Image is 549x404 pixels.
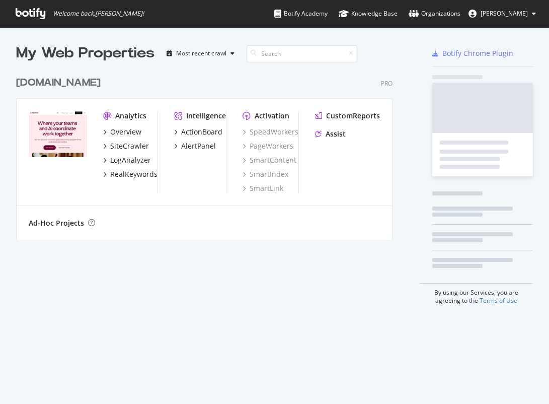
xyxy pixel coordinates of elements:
div: ActionBoard [181,127,222,137]
a: Botify Chrome Plugin [432,48,513,58]
div: Pro [381,79,393,88]
a: SpeedWorkers [243,127,298,137]
div: Organizations [409,9,460,19]
a: CustomReports [315,111,380,121]
div: grid [16,63,401,240]
a: SmartIndex [243,169,288,179]
a: AlertPanel [174,141,216,151]
a: SmartLink [243,183,283,193]
span: Enrique Santamaria Martinez [481,9,528,18]
a: Overview [103,127,141,137]
a: LogAnalyzer [103,155,151,165]
input: Search [247,45,357,62]
div: [DOMAIN_NAME] [16,76,101,90]
div: Intelligence [186,111,226,121]
a: Assist [315,129,346,139]
button: [PERSON_NAME] [460,6,544,22]
div: Ad-Hoc Projects [29,218,84,228]
a: PageWorkers [243,141,293,151]
a: SmartContent [243,155,296,165]
div: AlertPanel [181,141,216,151]
div: SiteCrawler [110,141,149,151]
a: [DOMAIN_NAME] [16,76,105,90]
span: Welcome back, [PERSON_NAME] ! [53,10,144,18]
div: My Web Properties [16,43,154,63]
div: Knowledge Base [339,9,398,19]
div: Botify Chrome Plugin [442,48,513,58]
div: CustomReports [326,111,380,121]
div: RealKeywords [110,169,158,179]
div: Activation [255,111,289,121]
div: Most recent crawl [176,50,226,56]
div: By using our Services, you are agreeing to the [420,283,533,305]
a: RealKeywords [103,169,158,179]
a: ActionBoard [174,127,222,137]
img: www.asana.com [29,111,87,158]
div: Overview [110,127,141,137]
a: SiteCrawler [103,141,149,151]
a: Terms of Use [480,296,517,305]
div: Botify Academy [274,9,328,19]
div: Analytics [115,111,146,121]
button: Most recent crawl [163,45,239,61]
div: Assist [326,129,346,139]
div: LogAnalyzer [110,155,151,165]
